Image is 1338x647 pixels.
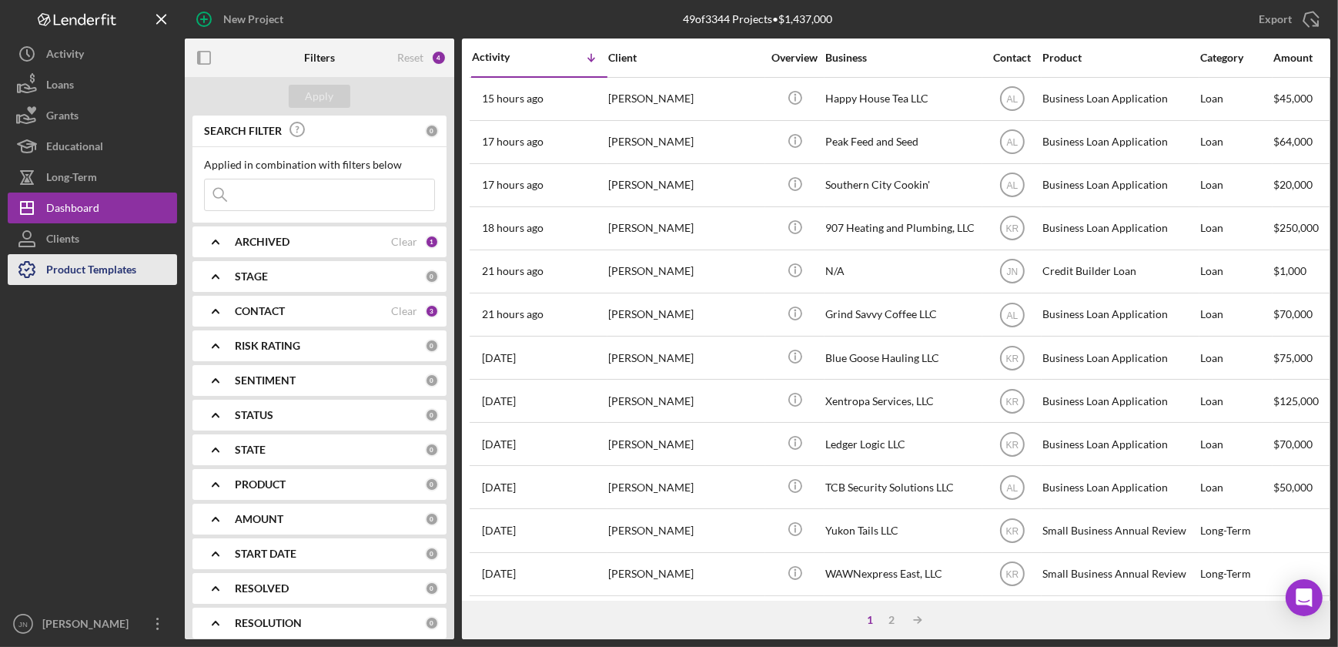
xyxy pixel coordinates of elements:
div: Yukon Tails LLC [825,510,979,551]
b: RESOLUTION [235,617,302,629]
div: Applied in combination with filters below [204,159,435,171]
a: Dashboard [8,193,177,223]
time: 2025-08-12 00:08 [482,92,544,105]
div: [PERSON_NAME] [608,554,762,595]
div: 1 [859,614,881,626]
div: Xentropa Services, LLC [825,380,979,421]
div: 907 Heating and Plumbing, LLC [825,208,979,249]
div: Loan [1200,79,1272,119]
b: START DATE [235,548,296,560]
div: Loan [1200,380,1272,421]
div: [PERSON_NAME] [608,424,762,464]
button: Loans [8,69,177,100]
b: PRODUCT [235,478,286,491]
div: Business [825,52,979,64]
time: 2025-08-11 18:55 [482,308,544,320]
div: Overview [766,52,824,64]
button: Grants [8,100,177,131]
text: KR [1005,526,1019,537]
button: Educational [8,131,177,162]
div: 0 [425,374,439,387]
div: Southern City Cookin' [825,165,979,206]
b: RISK RATING [235,340,300,352]
div: 4 [431,50,447,65]
div: Business Loan Application [1042,467,1196,508]
div: Product Templates [46,254,136,289]
div: Business Loan Application [1042,79,1196,119]
button: Long-Term [8,162,177,193]
b: SEARCH FILTER [204,125,282,137]
div: $50,000 [1273,467,1331,508]
div: Business Loan Application [1042,424,1196,464]
div: Product [1042,52,1196,64]
div: Export [1259,4,1292,35]
div: Clear [391,305,417,317]
div: Clear [391,236,417,248]
div: $64,000 [1273,122,1331,163]
div: [PERSON_NAME] [608,467,762,508]
div: [PERSON_NAME] [38,608,139,643]
div: Business Loan Application [1042,208,1196,249]
div: Ledger Logic LLC [825,424,979,464]
button: Clients [8,223,177,254]
div: TCB Security Solutions LLC [825,467,979,508]
div: Happy House Tea LLC [825,79,979,119]
div: Small Business Annual Review [1042,554,1196,595]
time: 2025-08-11 22:49 [482,179,544,191]
div: 0 [425,124,439,138]
time: 2025-08-11 18:59 [482,265,544,277]
div: 49 of 3344 Projects • $1,437,000 [683,13,832,25]
div: N/A [825,251,979,292]
div: Small Business Annual Review [1042,510,1196,551]
div: Credit Builder Loan [1042,251,1196,292]
b: ARCHIVED [235,236,289,248]
div: [PERSON_NAME] [608,294,762,335]
time: 2025-08-11 21:49 [482,222,544,234]
div: Loan [1200,467,1272,508]
div: $70,000 [1273,424,1331,464]
div: Clients [46,223,79,258]
div: Business Loan Application [1042,165,1196,206]
div: $250,000 [1273,208,1331,249]
b: SENTIMENT [235,374,296,387]
div: $5,000 [1273,597,1331,638]
div: Reset [397,52,423,64]
div: Grind Savvy Coffee LLC [825,294,979,335]
div: [PERSON_NAME] [608,510,762,551]
div: Business Loan Application [1042,597,1196,638]
time: 2025-08-01 16:55 [482,568,516,580]
div: [PERSON_NAME] [608,122,762,163]
div: [PERSON_NAME] [608,208,762,249]
div: [PERSON_NAME] [608,337,762,378]
div: Loan [1200,251,1272,292]
text: AL [1006,310,1018,320]
text: KR [1005,439,1019,450]
div: Business Loan Application [1042,380,1196,421]
div: New Project [223,4,283,35]
button: Apply [289,85,350,108]
b: RESOLVED [235,582,289,595]
div: Amount [1273,52,1331,64]
button: Product Templates [8,254,177,285]
div: Long-Term [46,162,97,196]
div: Loan [1200,165,1272,206]
div: 0 [425,478,439,491]
div: [PERSON_NAME] [608,251,762,292]
div: 0 [425,512,439,526]
div: 0 [425,443,439,457]
button: Activity [8,39,177,69]
text: AL [1006,180,1018,191]
div: $45,000 [1273,79,1331,119]
div: Client [608,52,762,64]
div: Category [1200,52,1272,64]
div: Blue Goose Hauling LLC [825,337,979,378]
text: KR [1005,223,1019,234]
time: 2025-08-01 17:26 [482,525,516,537]
button: Export [1243,4,1330,35]
button: New Project [185,4,299,35]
